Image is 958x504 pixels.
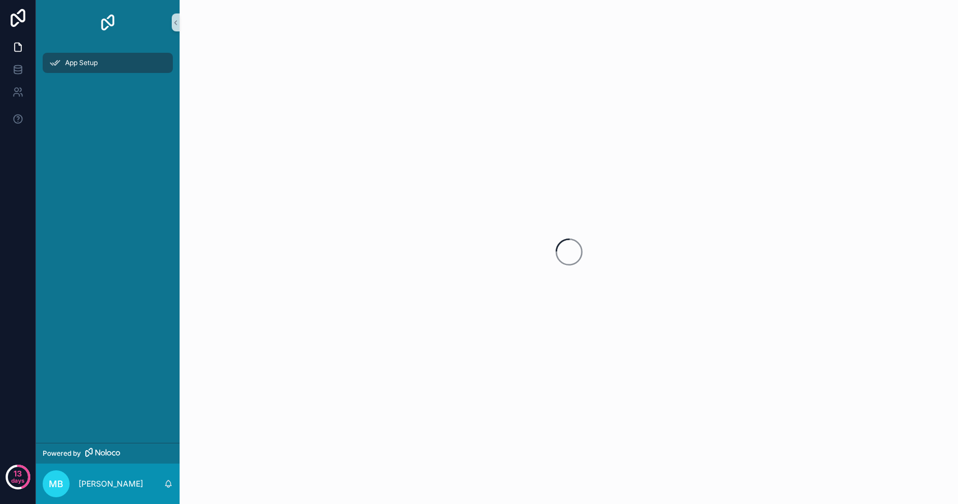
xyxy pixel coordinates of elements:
[13,468,22,479] p: 13
[49,477,63,491] span: MB
[99,13,117,31] img: App logo
[11,473,25,488] p: days
[79,478,143,489] p: [PERSON_NAME]
[43,449,81,458] span: Powered by
[65,58,98,67] span: App Setup
[36,45,180,88] div: scrollable content
[36,443,180,464] a: Powered by
[43,53,173,73] a: App Setup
